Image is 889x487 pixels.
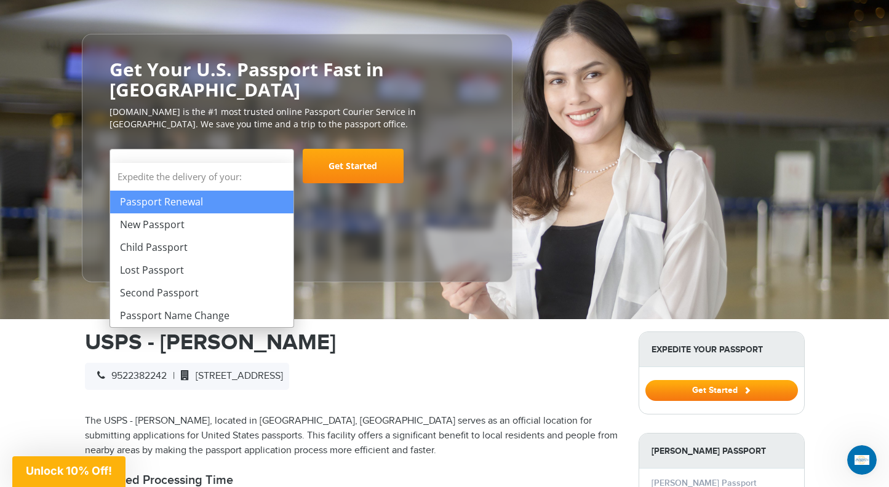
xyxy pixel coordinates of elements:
li: New Passport [110,213,293,236]
li: Child Passport [110,236,293,259]
span: Select Your Service [119,160,218,174]
li: Passport Name Change [110,304,293,327]
span: [STREET_ADDRESS] [175,370,283,382]
li: Second Passport [110,282,293,304]
li: Lost Passport [110,259,293,282]
p: [DOMAIN_NAME] is the #1 most trusted online Passport Courier Service in [GEOGRAPHIC_DATA]. We sav... [110,106,485,130]
button: Get Started [645,380,798,401]
p: The USPS - [PERSON_NAME], located in [GEOGRAPHIC_DATA], [GEOGRAPHIC_DATA] serves as an official l... [85,414,620,458]
strong: Expedite Your Passport [639,332,804,367]
span: Starting at $199 + government fees [110,189,485,202]
div: | [85,363,289,390]
strong: Expedite the delivery of your: [110,163,293,191]
span: Select Your Service [110,149,294,183]
h1: USPS - [PERSON_NAME] [85,331,620,354]
div: Unlock 10% Off! [12,456,126,487]
a: Get Started [303,149,404,183]
span: Select Your Service [119,154,281,188]
li: Expedite the delivery of your: [110,163,293,327]
h2: Get Your U.S. Passport Fast in [GEOGRAPHIC_DATA] [110,59,485,100]
span: Unlock 10% Off! [26,464,112,477]
strong: [PERSON_NAME] Passport [639,434,804,469]
iframe: Intercom live chat [847,445,877,475]
span: 9522382242 [91,370,167,382]
li: Passport Renewal [110,191,293,213]
a: Get Started [645,385,798,395]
